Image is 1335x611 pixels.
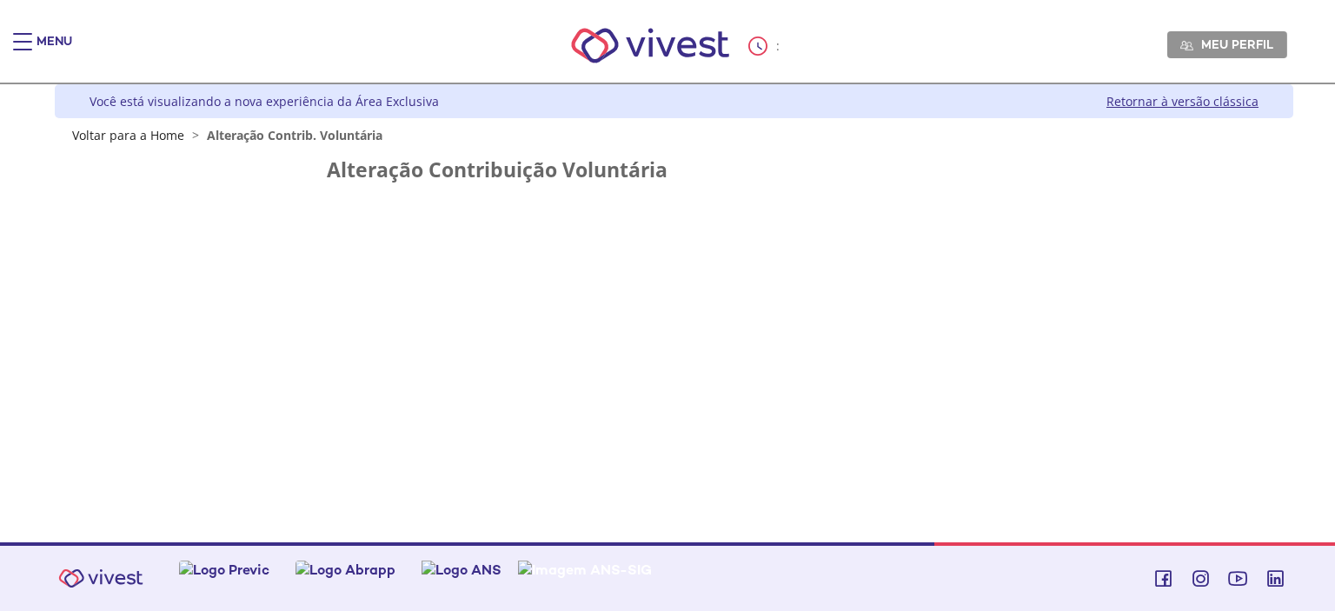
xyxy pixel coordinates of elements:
[552,9,749,83] img: Vivest
[1201,37,1273,52] span: Meu perfil
[72,127,184,143] a: Voltar para a Home
[422,561,501,579] img: Logo ANS
[748,37,783,56] div: :
[207,127,382,143] span: Alteração Contrib. Voluntária
[42,84,1293,542] div: Vivest
[188,127,203,143] span: >
[90,93,439,110] div: Você está visualizando a nova experiência da Área Exclusiva
[179,561,269,579] img: Logo Previc
[49,559,153,598] img: Vivest
[1106,93,1259,110] a: Retornar à versão clássica
[1180,39,1193,52] img: Meu perfil
[518,561,652,579] img: Imagem ANS-SIG
[296,561,395,579] img: Logo Abrapp
[1167,31,1287,57] a: Meu perfil
[158,159,1191,194] section: FunCESP - Novo Contribuição Voluntária Portlet
[327,159,1022,181] h2: Alteração Contribuição Voluntária
[37,33,72,68] div: Menu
